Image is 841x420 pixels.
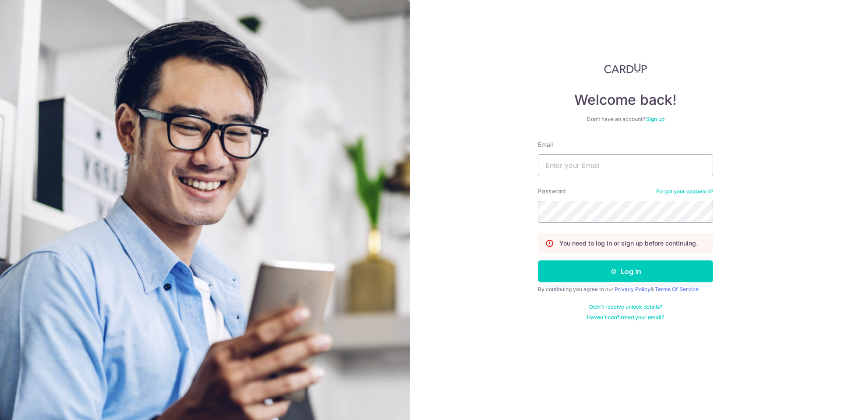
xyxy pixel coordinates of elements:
[604,63,647,74] img: CardUp Logo
[538,187,566,196] label: Password
[589,303,662,310] a: Didn't receive unlock details?
[655,286,699,292] a: Terms Of Service
[559,239,698,248] p: You need to log in or sign up before continuing.
[538,140,553,149] label: Email
[538,91,713,109] h4: Welcome back!
[615,286,650,292] a: Privacy Policy
[538,116,713,123] div: Don’t have an account?
[646,116,664,122] a: Sign up
[587,314,664,321] a: Haven't confirmed your email?
[538,260,713,282] button: Log in
[538,286,713,293] div: By continuing you agree to our &
[538,154,713,176] input: Enter your Email
[656,188,713,195] a: Forgot your password?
